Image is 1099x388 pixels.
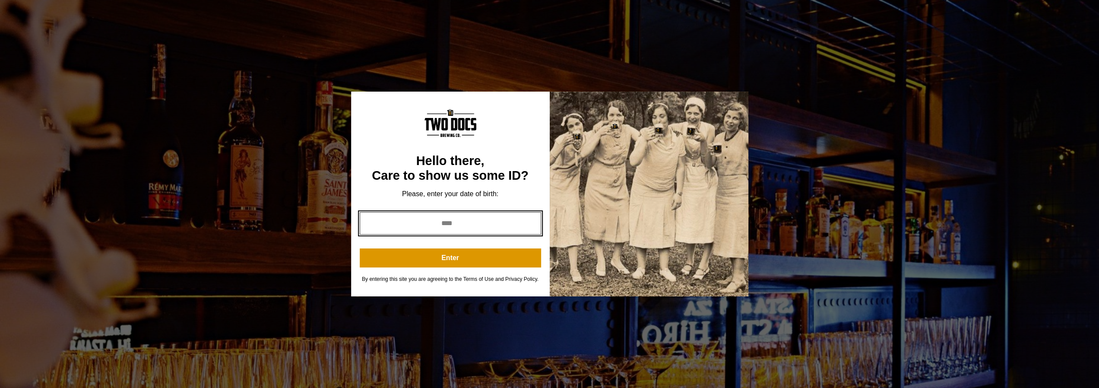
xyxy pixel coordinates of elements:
img: Content Logo [424,109,476,137]
button: Enter [360,248,541,267]
div: Please, enter your date of birth: [360,190,541,198]
input: year [360,212,541,235]
div: Hello there, Care to show us some ID? [360,154,541,183]
div: By entering this site you are agreeing to the Terms of Use and Privacy Policy. [360,276,541,283]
